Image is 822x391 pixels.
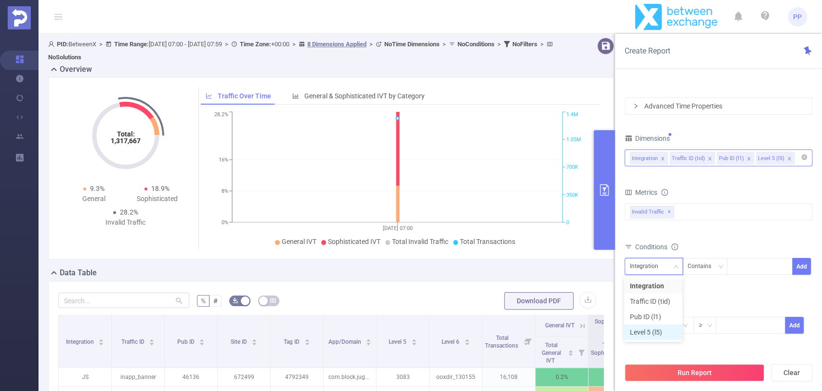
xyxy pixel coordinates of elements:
i: icon: down [707,323,713,329]
i: icon: down [673,264,679,270]
p: 0.2% [535,368,588,386]
span: Pub ID [177,338,196,345]
b: Time Range: [114,40,149,48]
span: Total Transactions [485,335,520,349]
span: > [495,40,504,48]
i: icon: right [633,103,639,109]
i: icon: caret-down [199,341,205,344]
span: # [213,297,218,305]
div: Integration [630,258,665,274]
tspan: [DATE] 07:00 [383,225,413,231]
i: icon: info-circle [671,243,678,250]
div: Sort [251,337,257,343]
div: Invalid Traffic [94,217,157,228]
i: icon: table [270,297,276,303]
div: General [62,194,126,204]
span: App/Domain [328,338,363,345]
div: Sort [568,349,574,354]
i: icon: caret-down [464,341,470,344]
div: ≥ [699,317,709,333]
button: Download PDF [504,292,574,310]
i: icon: down [718,264,724,270]
i: icon: caret-down [149,341,155,344]
span: % [201,297,206,305]
u: 8 Dimensions Applied [307,40,366,48]
tspan: 1,317,667 [111,137,141,145]
i: icon: caret-down [366,341,371,344]
i: icon: bar-chart [292,93,299,99]
p: JS [59,368,111,386]
div: icon: rightAdvanced Time Properties [625,98,812,114]
span: Conditions [635,243,678,251]
p: 3.8% [588,368,641,386]
tspan: 0% [222,219,228,226]
tspan: 1.05M [566,136,581,143]
div: Traffic ID (tid) [672,152,705,165]
span: Integration [66,338,95,345]
span: Level 5 [389,338,408,345]
span: General IVT [545,322,574,329]
div: Sophisticated [126,194,189,204]
p: 672499 [218,368,270,386]
p: com.block.juggle [324,368,376,386]
i: icon: close-circle [801,154,807,160]
div: Sort [199,337,205,343]
i: icon: line-chart [206,93,212,99]
input: Search... [58,293,189,308]
i: icon: close [660,156,665,162]
div: Sort [304,337,310,343]
span: General IVT [282,238,316,245]
img: Protected Media [8,6,31,29]
p: 46136 [165,368,217,386]
div: Integration [632,152,658,165]
i: icon: caret-up [99,337,104,340]
b: No Conditions [457,40,495,48]
button: Add [785,317,804,334]
span: Invalid Traffic [630,206,674,218]
span: Level 6 [442,338,461,345]
p: 16,108 [483,368,535,386]
span: ✕ [667,206,671,218]
li: Pub ID (l1) [624,309,682,324]
div: Sort [98,337,104,343]
span: > [289,40,299,48]
div: Sort [411,337,417,343]
li: Traffic ID (tid) [624,294,682,309]
div: Contains [688,258,718,274]
span: > [366,40,376,48]
span: Sophisticated IVT [328,238,380,245]
button: Add [792,258,811,275]
span: Total Invalid Traffic [392,238,448,245]
div: Pub ID (l1) [719,152,744,165]
b: No Filters [512,40,537,48]
div: Sort [149,337,155,343]
i: icon: caret-up [568,349,574,351]
li: Pub ID (l1) [717,152,754,164]
span: Total General IVT [542,342,561,364]
span: Total Sophisticated IVT [591,342,626,364]
span: Metrics [625,189,657,196]
span: Tag ID [284,338,301,345]
span: > [440,40,449,48]
li: Traffic ID (tid) [670,152,715,164]
i: icon: caret-up [464,337,470,340]
p: 3083 [377,368,429,386]
i: icon: caret-down [252,341,257,344]
span: BetweenX [DATE] 07:00 - [DATE] 07:59 +00:00 [48,40,555,61]
i: icon: caret-up [252,337,257,340]
i: icon: user [48,41,57,47]
i: icon: caret-up [149,337,155,340]
i: icon: caret-down [99,341,104,344]
b: Time Zone: [240,40,271,48]
div: Level 5 (l5) [758,152,784,165]
span: Dimensions [625,135,670,142]
span: Traffic ID [121,338,146,345]
i: icon: caret-up [366,337,371,340]
span: Sophisticated IVT [595,318,630,333]
i: icon: caret-up [304,337,310,340]
tspan: Total: [117,130,134,138]
b: No Solutions [48,54,81,61]
tspan: 1.4M [566,112,578,118]
span: > [222,40,231,48]
div: Sort [365,337,371,343]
